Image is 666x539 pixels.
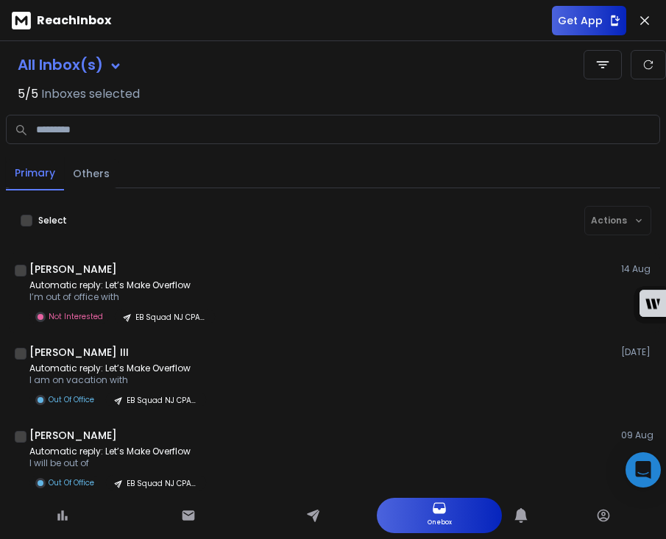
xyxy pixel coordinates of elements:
[49,311,103,322] p: Not Interested
[29,345,129,360] h1: [PERSON_NAME] III
[41,85,140,103] h3: Inboxes selected
[18,57,103,72] h1: All Inbox(s)
[49,394,94,405] p: Out Of Office
[37,12,111,29] p: ReachInbox
[29,291,206,303] p: I’m out of office with
[127,395,197,406] p: EB Squad NJ CPA List
[621,346,654,358] p: [DATE]
[64,157,118,190] button: Others
[626,452,661,488] div: Open Intercom Messenger
[6,157,64,190] button: Primary
[6,50,134,79] button: All Inbox(s)
[29,279,206,291] p: Automatic reply: Let’s Make Overflow
[18,85,38,103] span: 5 / 5
[428,515,452,530] p: Onebox
[127,478,197,489] p: EB Squad NJ CPA List
[29,446,206,457] p: Automatic reply: Let’s Make Overflow
[29,262,117,276] h1: [PERSON_NAME]
[29,363,206,374] p: Automatic reply: Let’s Make Overflow
[29,374,206,386] p: I am on vacation with
[29,457,206,469] p: I will be out of
[49,477,94,488] p: Out Of Office
[552,6,626,35] button: Get App
[29,428,117,443] h1: [PERSON_NAME]
[38,215,67,226] label: Select
[621,263,654,275] p: 14 Aug
[621,429,654,441] p: 09 Aug
[135,312,206,323] p: EB Squad NJ CPA List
